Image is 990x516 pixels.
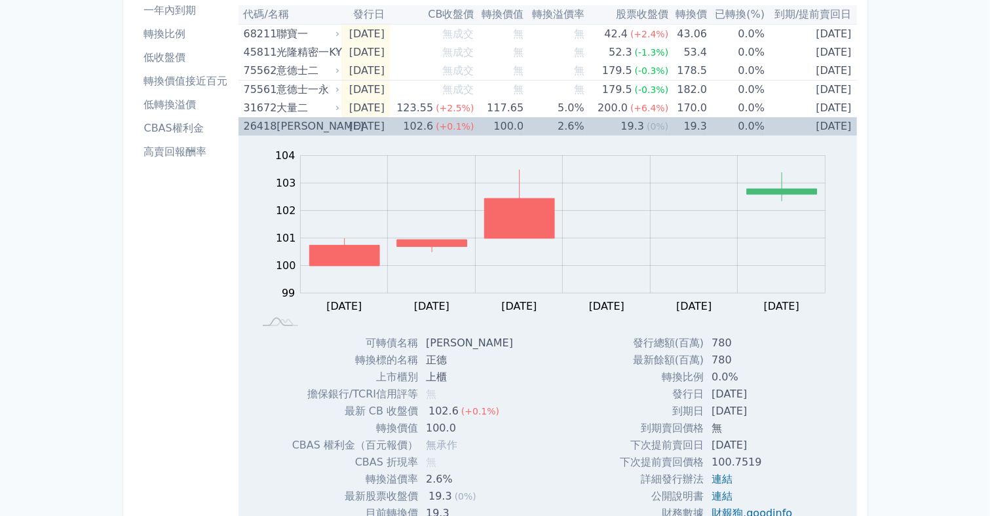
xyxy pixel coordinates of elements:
td: 2.6% [524,117,584,136]
span: 無 [574,46,584,58]
div: 123.55 [394,99,436,117]
div: 光隆精密一KY [276,43,337,62]
div: 68211 [244,25,274,43]
td: [DATE] [704,386,803,403]
td: 117.65 [474,99,524,117]
td: 5.0% [524,99,584,117]
div: 75562 [244,62,274,80]
td: [DATE] [765,117,856,136]
a: 連結 [712,473,733,485]
td: 0.0% [707,62,765,81]
th: 股票收盤價 [584,5,669,24]
span: 無 [426,388,436,400]
td: 轉換溢價率 [292,471,418,488]
a: 轉換價值接近百元 [139,71,233,92]
g: Series [309,170,816,266]
tspan: 101 [276,232,296,244]
tspan: [DATE] [676,300,712,312]
a: 低轉換溢價 [139,94,233,115]
td: 無 [704,420,803,437]
td: 可轉債名稱 [292,335,418,352]
a: 低收盤價 [139,47,233,68]
span: (+6.4%) [630,103,668,113]
div: 26418 [244,117,274,136]
td: [DATE] [765,99,856,117]
td: [DATE] [704,437,803,454]
span: 無 [574,28,584,40]
div: 102.6 [426,403,461,420]
div: 52.3 [606,43,635,62]
td: [DATE] [341,117,390,136]
tspan: [DATE] [589,300,624,312]
td: 下次提前賣回日 [620,437,704,454]
th: 轉換價 [668,5,707,24]
td: 182.0 [668,81,707,100]
th: 發行日 [341,5,390,24]
div: 75561 [244,81,274,99]
tspan: [DATE] [414,300,449,312]
tspan: 104 [275,149,295,162]
tspan: 102 [276,204,296,217]
td: [DATE] [765,24,856,43]
td: 2.6% [418,471,524,488]
div: 45811 [244,43,274,62]
td: 100.7519 [704,454,803,471]
td: 轉換比例 [620,369,704,386]
div: [PERSON_NAME] [276,117,337,136]
td: [DATE] [765,43,856,62]
span: (+0.1%) [436,121,474,132]
span: (+2.4%) [630,29,668,39]
td: [DATE] [341,99,390,117]
li: 低收盤價 [139,50,233,65]
td: 詳細發行辦法 [620,471,704,488]
th: CB收盤價 [390,5,474,24]
td: 170.0 [668,99,707,117]
div: 102.6 [400,117,436,136]
td: [DATE] [765,81,856,100]
span: 無成交 [442,28,474,40]
td: 最新餘額(百萬) [620,352,704,369]
li: 低轉換溢價 [139,97,233,113]
span: 無 [513,46,524,58]
div: 大量二 [276,99,337,117]
div: 42.4 [601,25,630,43]
span: (+0.1%) [461,406,499,416]
tspan: 99 [282,287,295,299]
span: (+2.5%) [436,103,474,113]
th: 代碼/名稱 [238,5,342,24]
td: 100.0 [418,420,524,437]
a: 連結 [712,490,733,502]
td: 780 [704,335,803,352]
a: 轉換比例 [139,24,233,45]
span: 無 [513,83,524,96]
span: 無成交 [442,83,474,96]
tspan: 103 [276,177,296,189]
a: 高賣回報酬率 [139,141,233,162]
td: 發行日 [620,386,704,403]
span: (-0.3%) [635,84,669,95]
td: 轉換價值 [292,420,418,437]
span: 無 [513,28,524,40]
span: (-1.3%) [635,47,669,58]
div: 179.5 [600,62,635,80]
td: 0.0% [707,43,765,62]
td: [DATE] [341,62,390,81]
div: 179.5 [600,81,635,99]
td: [PERSON_NAME] [418,335,524,352]
td: CBAS 權利金（百元報價） [292,437,418,454]
span: (-0.3%) [635,65,669,76]
td: [DATE] [341,24,390,43]
th: 已轉換(%) [707,5,765,24]
td: [DATE] [341,81,390,100]
td: 到期賣回價格 [620,420,704,437]
div: 19.3 [619,117,647,136]
td: [DATE] [341,43,390,62]
td: 公開說明書 [620,488,704,505]
g: Chart [269,149,845,312]
td: [DATE] [765,62,856,81]
div: 意德士二 [276,62,337,80]
span: 無 [513,64,524,77]
li: 轉換價值接近百元 [139,73,233,89]
span: 無成交 [442,46,474,58]
td: 43.06 [668,24,707,43]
